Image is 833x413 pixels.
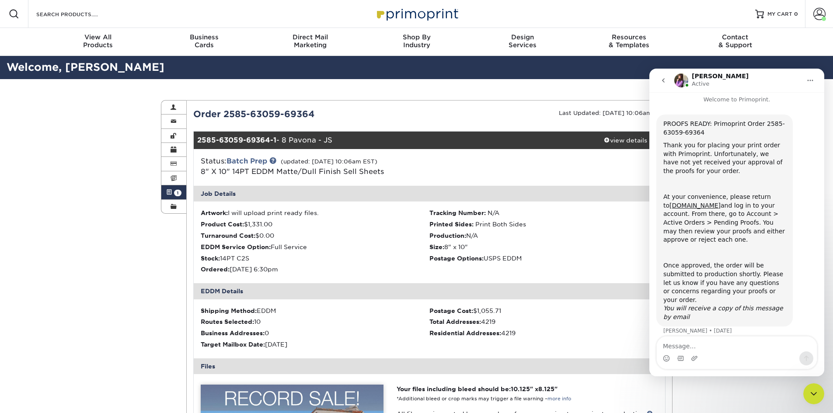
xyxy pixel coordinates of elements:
span: Direct Mail [257,33,363,41]
div: Status: [194,156,508,177]
div: EDDM [201,306,429,315]
strong: Business Addresses: [201,330,265,337]
a: Direct MailMarketing [257,28,363,56]
strong: Printed Sides: [429,221,474,228]
div: Cards [151,33,257,49]
div: 10 [201,317,429,326]
strong: Postage Cost: [429,307,473,314]
span: 10.125 [511,385,530,392]
strong: Stock: [201,255,220,262]
li: Full Service [201,243,429,251]
strong: Target Mailbox Date: [201,341,265,348]
span: 8.125 [538,385,554,392]
div: Files [194,358,665,374]
strong: Routes Selected: [201,318,254,325]
li: $0.00 [201,231,429,240]
iframe: Google Customer Reviews [2,386,74,410]
strong: Postage Options: [429,255,484,262]
div: EDDM Details [194,283,665,299]
a: 8" X 10" 14PT EDDM Matte/Dull Finish Sell Sheets [201,167,384,176]
strong: Residential Addresses: [429,330,501,337]
div: Industry [363,33,470,49]
div: & Support [682,33,788,49]
li: N/A [429,231,658,240]
small: *Additional bleed or crop marks may trigger a file warning – [397,396,571,402]
strong: Shipping Method: [201,307,257,314]
span: Resources [576,33,682,41]
a: view details [586,132,665,149]
div: 0 [201,329,429,337]
li: $1,331.00 [201,220,429,229]
iframe: To enrich screen reader interactions, please activate Accessibility in Grammarly extension settings [803,383,824,404]
span: 0 [794,11,798,17]
a: Batch Prep [227,157,267,165]
span: Print Both Sides [475,221,526,228]
a: BusinessCards [151,28,257,56]
img: Primoprint [373,4,460,23]
span: View All [45,33,151,41]
a: Contact& Support [682,28,788,56]
div: Services [470,33,576,49]
strong: Your files including bleed should be: " x " [397,385,558,392]
strong: Tracking Number: [429,209,486,216]
strong: Product Cost: [201,221,244,228]
div: Marketing [257,33,363,49]
a: View AllProducts [45,28,151,56]
li: 14PT C2S [201,254,429,263]
div: - 8 Pavona - JS [194,132,586,149]
div: 4219 [429,317,658,326]
a: DesignServices [470,28,576,56]
a: more info [547,396,571,402]
a: Resources& Templates [576,28,682,56]
div: Products [45,33,151,49]
input: SEARCH PRODUCTS..... [35,9,121,19]
span: Design [470,33,576,41]
div: Order 2585-63059-69364 [187,108,429,121]
a: 1 [161,185,187,199]
a: Shop ByIndustry [363,28,470,56]
div: & Templates [576,33,682,49]
li: 8" x 10" [429,243,658,251]
strong: Size: [429,243,444,250]
span: MY CART [767,10,792,18]
div: [DATE] [201,340,429,349]
strong: EDDM Service Option: [201,243,271,250]
li: I will upload print ready files. [201,208,429,217]
span: Shop By [363,33,470,41]
small: Last Updated: [DATE] 10:06am EST [559,110,666,116]
div: Job Details [194,186,665,201]
strong: Production: [429,232,466,239]
strong: 2585-63059-69364-1 [197,136,276,144]
span: 1 [174,190,181,196]
iframe: To enrich screen reader interactions, please activate Accessibility in Grammarly extension settings [649,69,824,376]
strong: Total Addresses: [429,318,481,325]
span: N/A [488,209,499,216]
div: 4219 [429,329,658,337]
div: $1,055.71 [429,306,658,315]
div: view details [586,136,665,145]
strong: Ordered: [201,266,230,273]
span: Business [151,33,257,41]
li: USPS EDDM [429,254,658,263]
li: [DATE] 6:30pm [201,265,429,274]
span: Contact [682,33,788,41]
strong: Turnaround Cost: [201,232,255,239]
